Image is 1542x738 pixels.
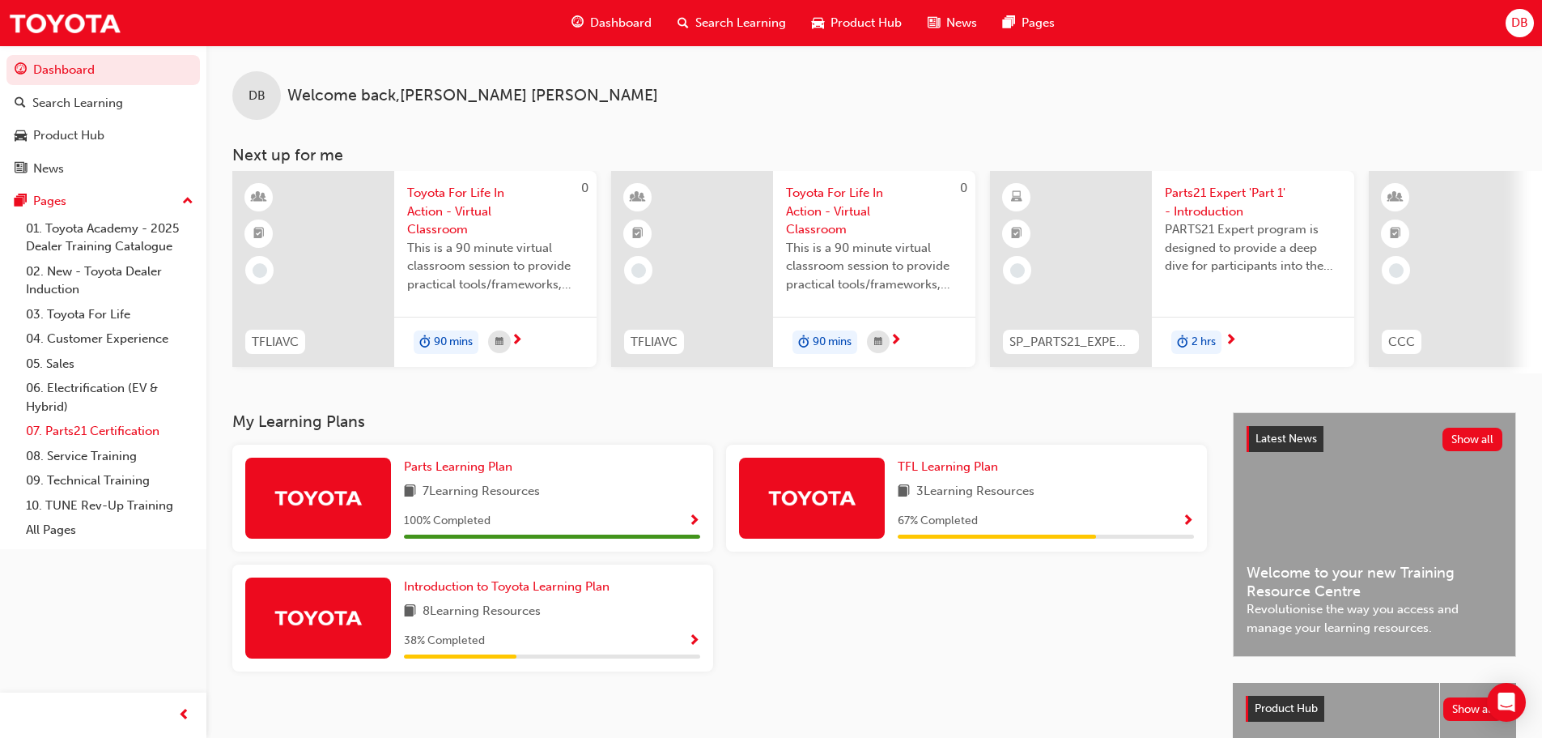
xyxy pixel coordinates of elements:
a: guage-iconDashboard [559,6,665,40]
span: 67 % Completed [898,512,978,531]
span: Introduction to Toyota Learning Plan [404,579,610,594]
img: Trak [8,5,121,41]
span: calendar-icon [874,332,882,352]
a: Parts Learning Plan [404,458,519,476]
span: next-icon [511,334,523,348]
h3: My Learning Plans [232,412,1207,431]
span: news-icon [15,162,27,177]
button: Show Progress [1182,511,1194,531]
span: booktick-icon [1011,224,1022,245]
button: Show all [1442,428,1503,451]
span: learningResourceType_ELEARNING-icon [1011,187,1022,208]
span: Show Progress [688,514,700,529]
span: car-icon [812,13,824,33]
span: 7 Learning Resources [423,482,540,502]
span: 0 [960,181,967,195]
a: car-iconProduct Hub [799,6,915,40]
span: Product Hub [830,14,902,32]
span: Latest News [1255,432,1317,446]
span: duration-icon [419,332,431,353]
span: Dashboard [590,14,652,32]
span: 90 mins [434,333,473,352]
span: learningRecordVerb_NONE-icon [1010,263,1025,278]
span: 3 Learning Resources [916,482,1034,502]
button: Pages [6,186,200,216]
a: Product Hub [6,121,200,151]
div: Pages [33,192,66,211]
span: Toyota For Life In Action - Virtual Classroom [786,184,962,239]
a: Latest NewsShow allWelcome to your new Training Resource CentreRevolutionise the way you access a... [1233,412,1516,657]
a: 10. TUNE Rev-Up Training [19,493,200,518]
span: learningResourceType_INSTRUCTOR_LED-icon [253,187,265,208]
a: Introduction to Toyota Learning Plan [404,578,616,596]
span: This is a 90 minute virtual classroom session to provide practical tools/frameworks, behaviours a... [407,239,584,294]
span: book-icon [404,482,416,502]
a: 07. Parts21 Certification [19,419,200,444]
span: Show Progress [688,634,700,649]
span: Search Learning [695,14,786,32]
span: 90 mins [813,333,852,352]
div: Product Hub [33,126,104,145]
a: 0TFLIAVCToyota For Life In Action - Virtual ClassroomThis is a 90 minute virtual classroom sessio... [611,171,975,367]
span: next-icon [1225,334,1237,348]
a: Dashboard [6,55,200,85]
div: Search Learning [32,94,123,113]
h3: Next up for me [206,146,1542,164]
span: learningRecordVerb_NONE-icon [631,263,646,278]
span: booktick-icon [253,224,265,245]
a: News [6,154,200,184]
button: Show all [1443,697,1504,721]
a: pages-iconPages [990,6,1068,40]
span: Product Hub [1255,702,1318,715]
span: Revolutionise the way you access and manage your learning resources. [1247,600,1502,637]
span: news-icon [928,13,940,33]
span: duration-icon [1177,332,1188,353]
span: Parts21 Expert 'Part 1' - Introduction [1165,184,1341,220]
span: book-icon [898,482,910,502]
button: DashboardSearch LearningProduct HubNews [6,52,200,186]
img: Trak [274,604,363,632]
span: duration-icon [798,332,809,353]
span: PARTS21 Expert program is designed to provide a deep dive for participants into the framework and... [1165,220,1341,275]
span: 8 Learning Resources [423,602,541,622]
span: TFLIAVC [252,333,299,352]
button: Show Progress [688,631,700,651]
a: 08. Service Training [19,444,200,469]
span: DB [249,87,265,105]
span: prev-icon [178,706,190,726]
button: Show Progress [688,511,700,531]
span: 100 % Completed [404,512,491,531]
span: up-icon [182,191,193,212]
img: Trak [274,484,363,512]
span: 0 [581,181,588,195]
span: Welcome to your new Training Resource Centre [1247,564,1502,600]
span: News [946,14,977,32]
span: learningRecordVerb_NONE-icon [253,263,267,278]
span: 38 % Completed [404,632,485,651]
span: Toyota For Life In Action - Virtual Classroom [407,184,584,239]
span: calendar-icon [495,332,503,352]
a: 03. Toyota For Life [19,302,200,327]
span: pages-icon [1003,13,1015,33]
span: Welcome back , [PERSON_NAME] [PERSON_NAME] [287,87,658,105]
button: DB [1506,9,1534,37]
a: SP_PARTS21_EXPERTP1_1223_ELParts21 Expert 'Part 1' - IntroductionPARTS21 Expert program is design... [990,171,1354,367]
span: Show Progress [1182,514,1194,529]
a: All Pages [19,518,200,543]
span: car-icon [15,129,27,143]
span: SP_PARTS21_EXPERTP1_1223_EL [1009,333,1132,352]
a: Search Learning [6,88,200,118]
a: Product HubShow all [1246,696,1503,722]
span: booktick-icon [1390,224,1401,245]
span: search-icon [678,13,689,33]
span: guage-icon [15,63,27,78]
a: 04. Customer Experience [19,326,200,352]
span: Parts Learning Plan [404,459,512,474]
span: search-icon [15,96,26,111]
a: 06. Electrification (EV & Hybrid) [19,376,200,419]
span: learningRecordVerb_NONE-icon [1389,263,1404,278]
span: book-icon [404,602,416,622]
a: Latest NewsShow all [1247,426,1502,452]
